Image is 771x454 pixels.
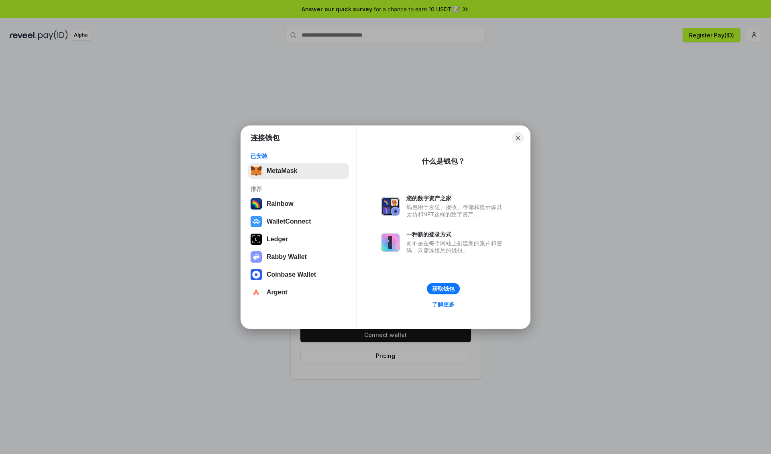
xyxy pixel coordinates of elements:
[267,218,311,225] div: WalletConnect
[422,156,465,166] div: 什么是钱包？
[406,231,506,238] div: 一种新的登录方式
[427,299,459,310] a: 了解更多
[251,133,279,143] h1: 连接钱包
[251,198,262,210] img: svg+xml,%3Csvg%20width%3D%22120%22%20height%3D%22120%22%20viewBox%3D%220%200%20120%20120%22%20fil...
[248,231,349,247] button: Ledger
[406,195,506,202] div: 您的数字资产之家
[406,203,506,218] div: 钱包用于发送、接收、存储和显示像以太坊和NFT这样的数字资产。
[251,216,262,227] img: svg+xml,%3Csvg%20width%3D%2228%22%20height%3D%2228%22%20viewBox%3D%220%200%2028%2028%22%20fill%3D...
[381,197,400,216] img: svg+xml,%3Csvg%20xmlns%3D%22http%3A%2F%2Fwww.w3.org%2F2000%2Fsvg%22%20fill%3D%22none%22%20viewBox...
[432,285,455,292] div: 获取钱包
[248,284,349,300] button: Argent
[251,251,262,263] img: svg+xml,%3Csvg%20xmlns%3D%22http%3A%2F%2Fwww.w3.org%2F2000%2Fsvg%22%20fill%3D%22none%22%20viewBox...
[251,234,262,245] img: svg+xml,%3Csvg%20xmlns%3D%22http%3A%2F%2Fwww.w3.org%2F2000%2Fsvg%22%20width%3D%2228%22%20height%3...
[267,200,294,207] div: Rainbow
[251,165,262,177] img: svg+xml,%3Csvg%20fill%3D%22none%22%20height%3D%2233%22%20viewBox%3D%220%200%2035%2033%22%20width%...
[267,271,316,278] div: Coinbase Wallet
[248,163,349,179] button: MetaMask
[406,240,506,254] div: 而不是在每个网站上创建新的账户和密码，只需连接您的钱包。
[267,289,288,296] div: Argent
[248,196,349,212] button: Rainbow
[432,301,455,308] div: 了解更多
[251,287,262,298] img: svg+xml,%3Csvg%20width%3D%2228%22%20height%3D%2228%22%20viewBox%3D%220%200%2028%2028%22%20fill%3D...
[427,283,460,294] button: 获取钱包
[251,269,262,280] img: svg+xml,%3Csvg%20width%3D%2228%22%20height%3D%2228%22%20viewBox%3D%220%200%2028%2028%22%20fill%3D...
[267,253,307,261] div: Rabby Wallet
[251,152,347,160] div: 已安装
[267,167,297,175] div: MetaMask
[248,267,349,283] button: Coinbase Wallet
[267,236,288,243] div: Ledger
[381,233,400,252] img: svg+xml,%3Csvg%20xmlns%3D%22http%3A%2F%2Fwww.w3.org%2F2000%2Fsvg%22%20fill%3D%22none%22%20viewBox...
[248,214,349,230] button: WalletConnect
[251,185,347,193] div: 推荐
[248,249,349,265] button: Rabby Wallet
[512,132,524,144] button: Close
